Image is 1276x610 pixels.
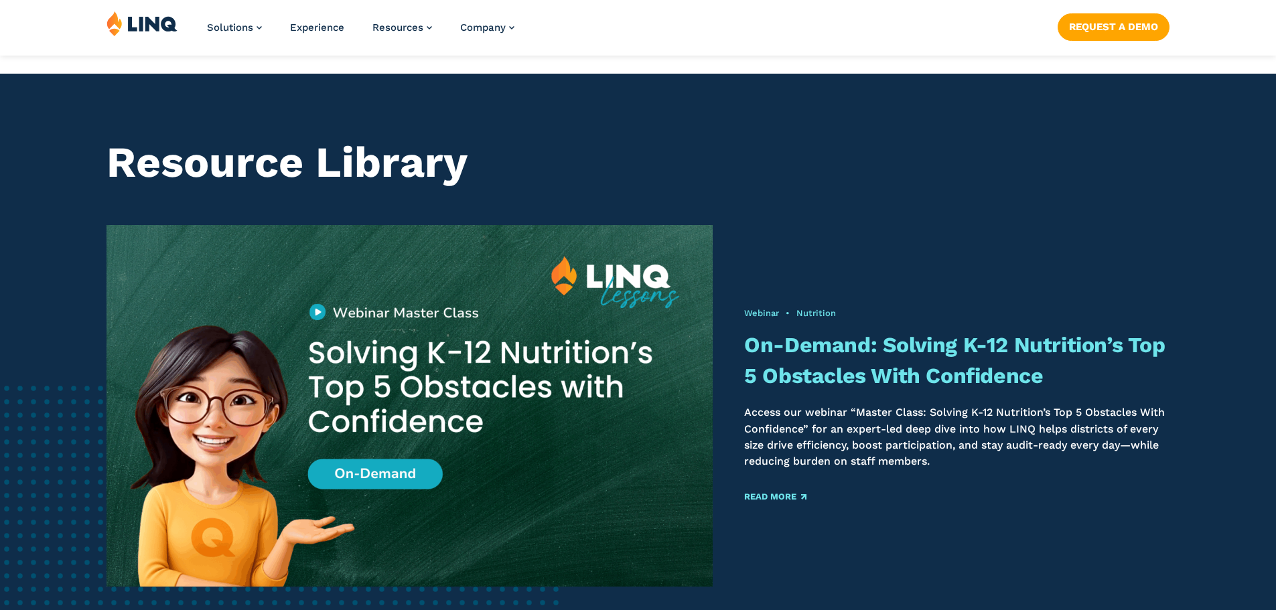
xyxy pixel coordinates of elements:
[744,332,1165,388] a: On-Demand: Solving K-12 Nutrition’s Top 5 Obstacles With Confidence
[460,21,506,33] span: Company
[744,307,1169,319] div: •
[796,308,836,318] a: Nutrition
[107,138,1169,187] h1: Resource Library
[372,21,432,33] a: Resources
[207,21,253,33] span: Solutions
[290,21,344,33] a: Experience
[372,21,423,33] span: Resources
[1058,13,1169,40] a: Request a Demo
[1058,11,1169,40] nav: Button Navigation
[460,21,514,33] a: Company
[207,21,262,33] a: Solutions
[744,492,806,501] a: Read More
[744,308,779,318] a: Webinar
[107,11,178,36] img: LINQ | K‑12 Software
[207,11,514,55] nav: Primary Navigation
[744,404,1169,469] p: Access our webinar “Master Class: Solving K-12 Nutrition’s Top 5 Obstacles With Confidence” for a...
